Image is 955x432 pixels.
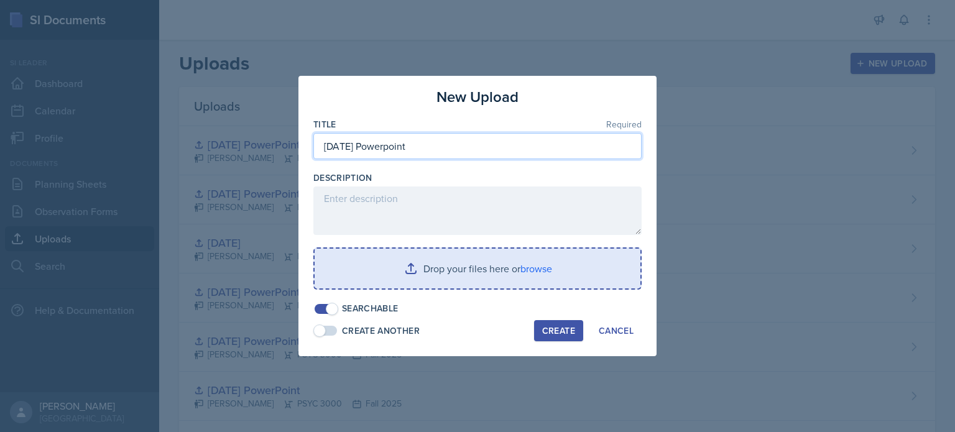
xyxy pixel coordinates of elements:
button: Create [534,320,583,341]
label: Description [313,172,372,184]
span: Required [606,120,642,129]
div: Create [542,326,575,336]
div: Create Another [342,324,420,338]
label: Title [313,118,336,131]
input: Enter title [313,133,642,159]
div: Searchable [342,302,399,315]
div: Cancel [599,326,634,336]
h3: New Upload [436,86,519,108]
button: Cancel [591,320,642,341]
